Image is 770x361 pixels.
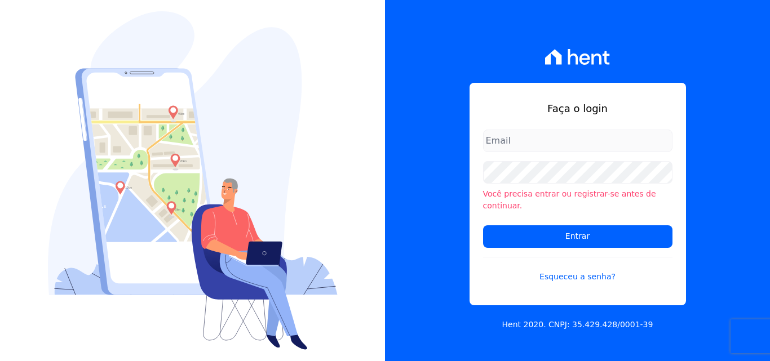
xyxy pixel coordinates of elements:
input: Entrar [483,225,672,248]
h1: Faça o login [483,101,672,116]
a: Esqueceu a senha? [483,257,672,283]
p: Hent 2020. CNPJ: 35.429.428/0001-39 [502,319,653,331]
img: Login [48,11,338,350]
li: Você precisa entrar ou registrar-se antes de continuar. [483,188,672,212]
input: Email [483,130,672,152]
